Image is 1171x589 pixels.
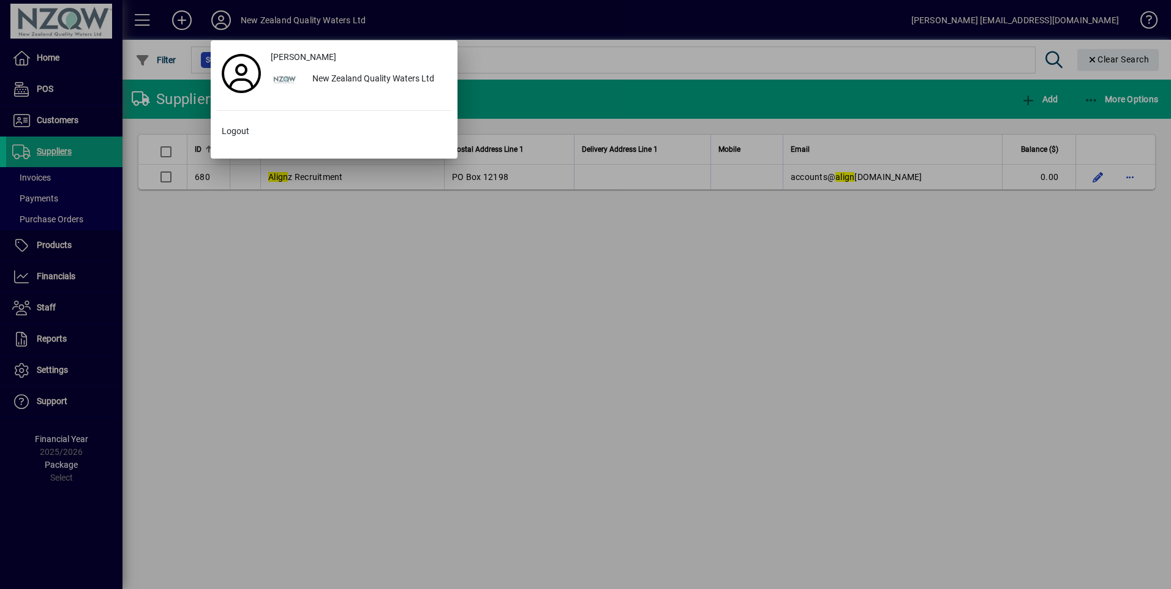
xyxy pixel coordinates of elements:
button: New Zealand Quality Waters Ltd [266,69,451,91]
a: [PERSON_NAME] [266,47,451,69]
a: Profile [217,62,266,84]
span: Logout [222,125,249,138]
button: Logout [217,121,451,143]
div: New Zealand Quality Waters Ltd [303,69,451,91]
span: [PERSON_NAME] [271,51,336,64]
